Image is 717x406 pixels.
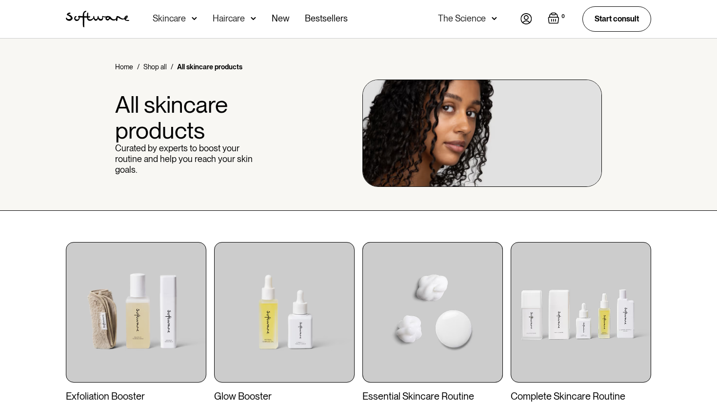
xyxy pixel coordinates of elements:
div: All skincare products [177,62,242,72]
div: / [171,62,173,72]
img: arrow down [251,14,256,23]
img: arrow down [492,14,497,23]
a: home [66,11,129,27]
div: 0 [559,12,567,21]
div: Glow Booster [214,390,355,402]
p: Curated by experts to boost your routine and help you reach your skin goals. [115,143,256,175]
a: Open cart [548,12,567,26]
div: The Science [438,14,486,23]
div: Exfoliation Booster [66,390,206,402]
div: Complete Skincare Routine [511,390,651,402]
a: Home [115,62,133,72]
img: arrow down [192,14,197,23]
div: Haircare [213,14,245,23]
a: Shop all [143,62,167,72]
div: Essential Skincare Routine [362,390,503,402]
a: Start consult [582,6,651,31]
div: / [137,62,139,72]
div: Skincare [153,14,186,23]
img: Software Logo [66,11,129,27]
h1: All skincare products [115,92,256,143]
